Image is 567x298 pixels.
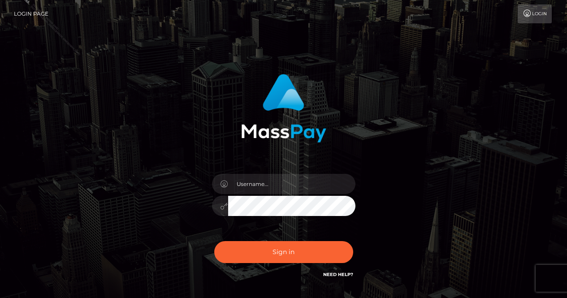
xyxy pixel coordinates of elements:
a: Login [518,4,552,23]
img: MassPay Login [241,74,326,143]
a: Need Help? [323,272,353,277]
input: Username... [228,174,355,194]
a: Login Page [14,4,48,23]
button: Sign in [214,241,353,263]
